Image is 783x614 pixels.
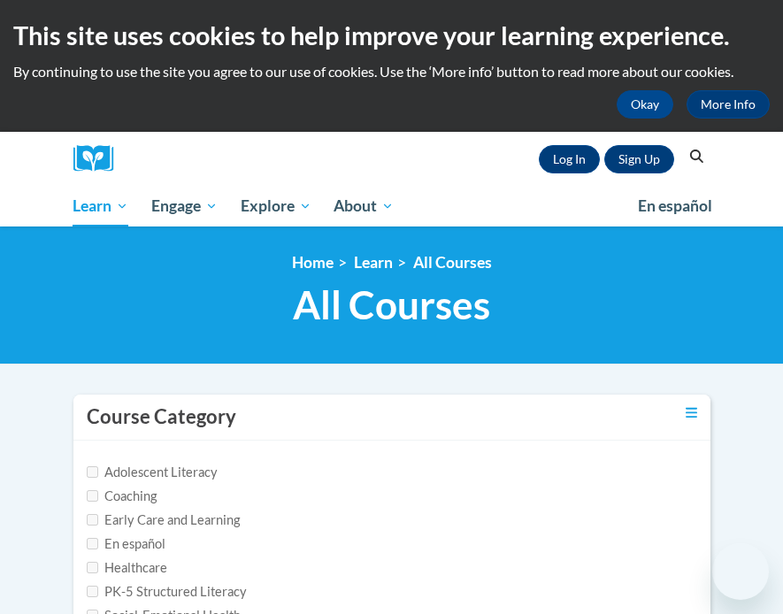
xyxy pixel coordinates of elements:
input: Checkbox for Options [87,562,98,573]
img: Logo brand [73,145,127,173]
label: PK-5 Structured Literacy [87,582,247,602]
label: En español [87,534,165,554]
a: Explore [229,186,323,226]
span: Explore [241,196,311,217]
a: Cox Campus [73,145,127,173]
input: Checkbox for Options [87,466,98,478]
label: Adolescent Literacy [87,463,218,482]
a: Log In [539,145,600,173]
a: Toggle collapse [686,403,697,423]
h2: This site uses cookies to help improve your learning experience. [13,18,770,53]
label: Healthcare [87,558,167,578]
a: More Info [687,90,770,119]
input: Checkbox for Options [87,490,98,502]
a: Register [604,145,674,173]
label: Early Care and Learning [87,510,240,530]
h3: Course Category [87,403,236,431]
span: About [334,196,394,217]
span: Engage [151,196,218,217]
a: Learn [62,186,141,226]
iframe: Button to launch messaging window [712,543,769,600]
input: Checkbox for Options [87,538,98,549]
a: Learn [354,253,393,272]
a: About [322,186,405,226]
a: Home [292,253,334,272]
a: En español [626,188,724,225]
input: Checkbox for Options [87,514,98,526]
div: Main menu [60,186,724,226]
p: By continuing to use the site you agree to our use of cookies. Use the ‘More info’ button to read... [13,62,770,81]
a: Engage [140,186,229,226]
button: Search [683,146,710,167]
span: All Courses [293,281,490,328]
button: Okay [617,90,673,119]
span: En español [638,196,712,215]
label: Coaching [87,487,157,506]
input: Checkbox for Options [87,586,98,597]
a: All Courses [413,253,492,272]
span: Learn [73,196,128,217]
